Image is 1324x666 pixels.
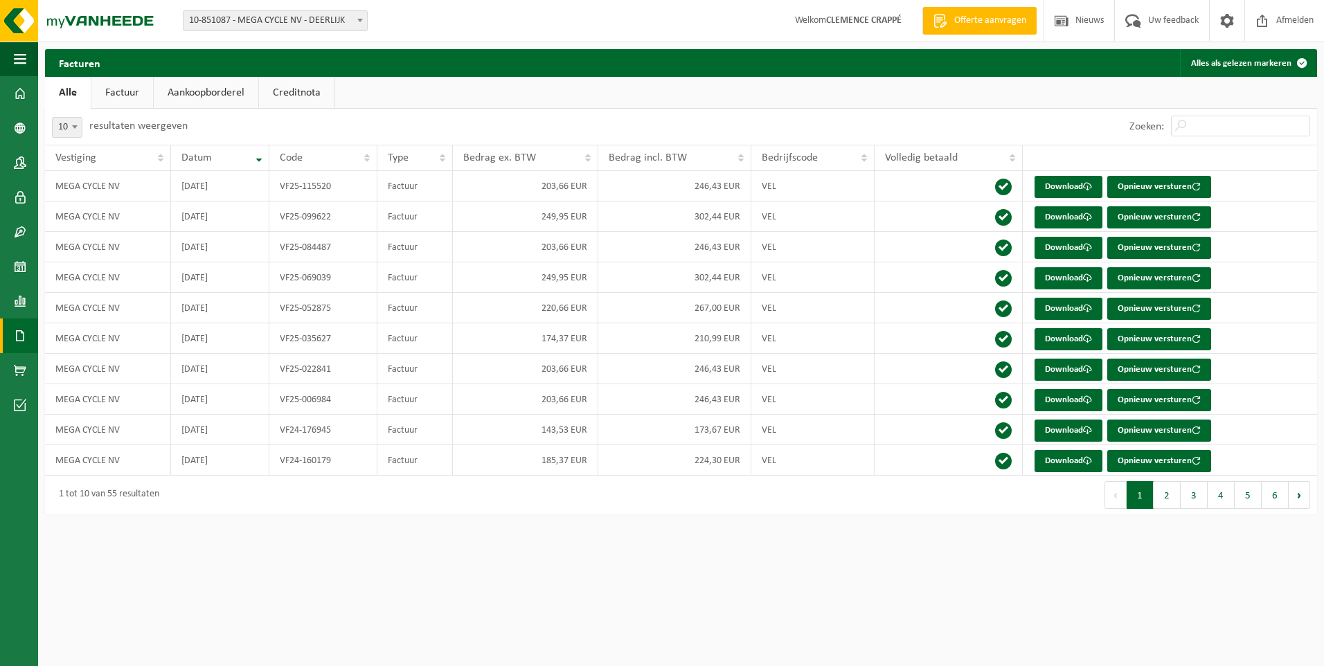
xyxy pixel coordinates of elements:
td: [DATE] [171,415,269,445]
a: Download [1035,450,1102,472]
td: 246,43 EUR [598,354,751,384]
td: Factuur [377,445,453,476]
td: Factuur [377,232,453,262]
span: Offerte aanvragen [951,14,1030,28]
button: Alles als gelezen markeren [1180,49,1316,77]
td: MEGA CYCLE NV [45,384,171,415]
td: 173,67 EUR [598,415,751,445]
a: Alle [45,77,91,109]
span: 10 [52,117,82,138]
label: Zoeken: [1129,121,1164,132]
td: VF25-115520 [269,171,377,201]
button: Opnieuw versturen [1107,389,1211,411]
td: 203,66 EUR [453,171,598,201]
td: MEGA CYCLE NV [45,354,171,384]
td: [DATE] [171,445,269,476]
button: 4 [1208,481,1235,509]
span: Vestiging [55,152,96,163]
td: 185,37 EUR [453,445,598,476]
td: MEGA CYCLE NV [45,171,171,201]
td: Factuur [377,384,453,415]
button: 5 [1235,481,1262,509]
td: VEL [751,171,875,201]
td: VEL [751,323,875,354]
td: [DATE] [171,262,269,293]
td: VF25-099622 [269,201,377,232]
td: VF25-084487 [269,232,377,262]
button: Opnieuw versturen [1107,206,1211,228]
td: Factuur [377,201,453,232]
a: Download [1035,359,1102,381]
td: [DATE] [171,323,269,354]
td: VF25-069039 [269,262,377,293]
td: VF25-006984 [269,384,377,415]
td: VEL [751,415,875,445]
td: VEL [751,262,875,293]
button: Opnieuw versturen [1107,237,1211,259]
td: 203,66 EUR [453,354,598,384]
td: 246,43 EUR [598,384,751,415]
td: [DATE] [171,384,269,415]
span: Bedrag incl. BTW [609,152,687,163]
td: VF24-160179 [269,445,377,476]
span: Datum [181,152,212,163]
label: resultaten weergeven [89,120,188,132]
td: Factuur [377,293,453,323]
span: 10 [53,118,82,137]
td: MEGA CYCLE NV [45,262,171,293]
span: 10-851087 - MEGA CYCLE NV - DEERLIJK [184,11,367,30]
td: MEGA CYCLE NV [45,445,171,476]
a: Download [1035,420,1102,442]
button: Opnieuw versturen [1107,359,1211,381]
button: Next [1289,481,1310,509]
td: VF25-052875 [269,293,377,323]
button: Previous [1104,481,1127,509]
td: Factuur [377,415,453,445]
td: 302,44 EUR [598,262,751,293]
span: Volledig betaald [885,152,958,163]
td: VF25-022841 [269,354,377,384]
span: Bedrag ex. BTW [463,152,536,163]
td: [DATE] [171,171,269,201]
span: Type [388,152,409,163]
td: 143,53 EUR [453,415,598,445]
a: Download [1035,206,1102,228]
td: MEGA CYCLE NV [45,415,171,445]
a: Offerte aanvragen [922,7,1037,35]
a: Aankoopborderel [154,77,258,109]
span: 10-851087 - MEGA CYCLE NV - DEERLIJK [183,10,368,31]
span: Code [280,152,303,163]
td: MEGA CYCLE NV [45,232,171,262]
td: 246,43 EUR [598,171,751,201]
button: 6 [1262,481,1289,509]
td: 267,00 EUR [598,293,751,323]
td: 249,95 EUR [453,262,598,293]
td: MEGA CYCLE NV [45,201,171,232]
button: Opnieuw versturen [1107,450,1211,472]
td: VEL [751,232,875,262]
strong: CLEMENCE CRAPPÉ [826,15,902,26]
button: Opnieuw versturen [1107,328,1211,350]
td: 246,43 EUR [598,232,751,262]
td: Factuur [377,262,453,293]
td: VF24-176945 [269,415,377,445]
td: 203,66 EUR [453,384,598,415]
td: 210,99 EUR [598,323,751,354]
td: Factuur [377,171,453,201]
button: Opnieuw versturen [1107,176,1211,198]
button: Opnieuw versturen [1107,267,1211,289]
td: Factuur [377,354,453,384]
span: Bedrijfscode [762,152,818,163]
td: 302,44 EUR [598,201,751,232]
button: 1 [1127,481,1154,509]
td: VF25-035627 [269,323,377,354]
a: Download [1035,267,1102,289]
h2: Facturen [45,49,114,76]
td: MEGA CYCLE NV [45,323,171,354]
td: MEGA CYCLE NV [45,293,171,323]
td: [DATE] [171,293,269,323]
button: Opnieuw versturen [1107,420,1211,442]
td: 249,95 EUR [453,201,598,232]
td: [DATE] [171,354,269,384]
a: Download [1035,237,1102,259]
